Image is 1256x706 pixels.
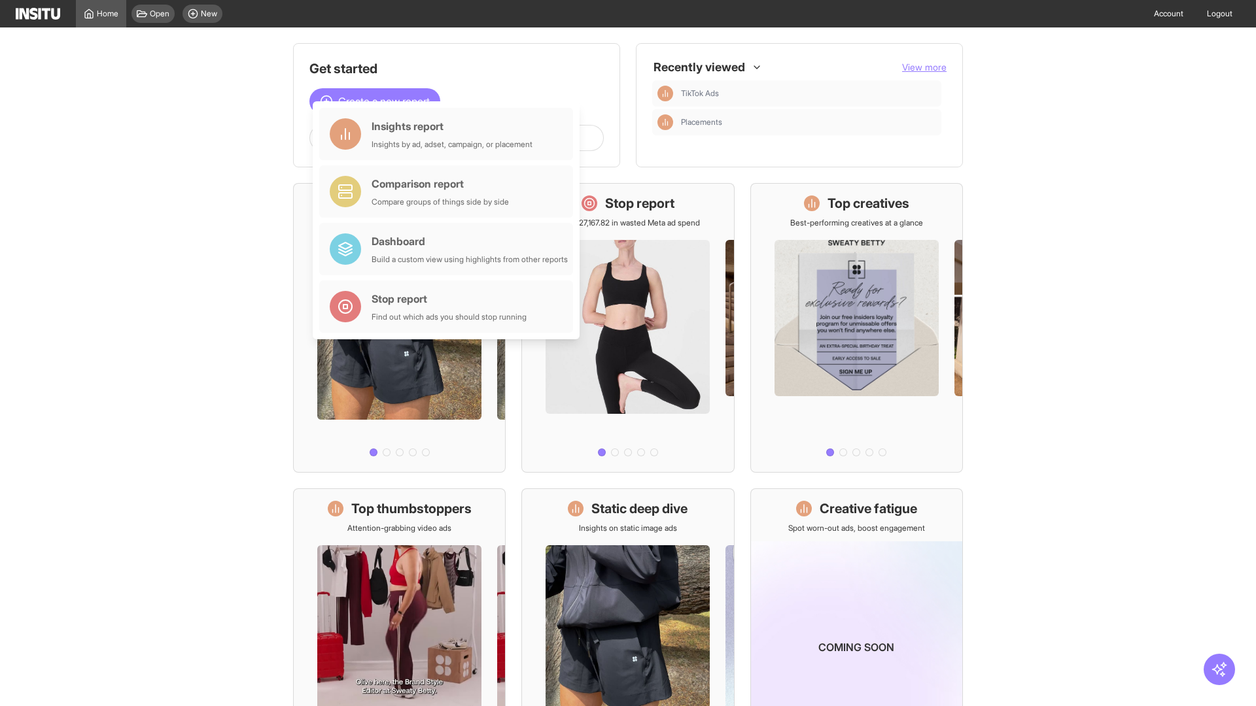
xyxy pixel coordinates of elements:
p: Attention-grabbing video ads [347,523,451,533]
span: Home [97,8,118,19]
span: Open [150,8,169,19]
div: Comparison report [372,176,509,192]
div: Build a custom view using highlights from other reports [372,254,568,265]
h1: Top thumbstoppers [351,499,472,518]
div: Find out which ads you should stop running [372,312,527,322]
img: Logo [16,8,60,20]
div: Compare groups of things side by side [372,197,509,207]
button: Create a new report [309,88,440,114]
span: Placements [681,117,936,127]
h1: Static deep dive [591,499,688,518]
span: New [201,8,217,19]
div: Dashboard [372,233,568,249]
a: Stop reportSave £27,167.82 in wasted Meta ad spend [521,183,734,473]
button: View more [902,61,947,74]
h1: Top creatives [828,194,909,212]
a: Top creativesBest-performing creatives at a glance [750,183,963,473]
span: TikTok Ads [681,88,719,99]
p: Best-performing creatives at a glance [790,218,923,228]
div: Insights [657,114,673,130]
span: Placements [681,117,722,127]
div: Insights by ad, adset, campaign, or placement [372,139,532,150]
div: Stop report [372,291,527,307]
div: Insights report [372,118,532,134]
p: Save £27,167.82 in wasted Meta ad spend [555,218,700,228]
p: Insights on static image ads [579,523,677,533]
h1: Stop report [605,194,674,212]
span: Create a new report [338,93,430,109]
h1: Get started [309,59,604,78]
div: Insights [657,86,673,101]
a: What's live nowSee all active ads instantly [293,183,506,473]
span: TikTok Ads [681,88,936,99]
span: View more [902,61,947,73]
